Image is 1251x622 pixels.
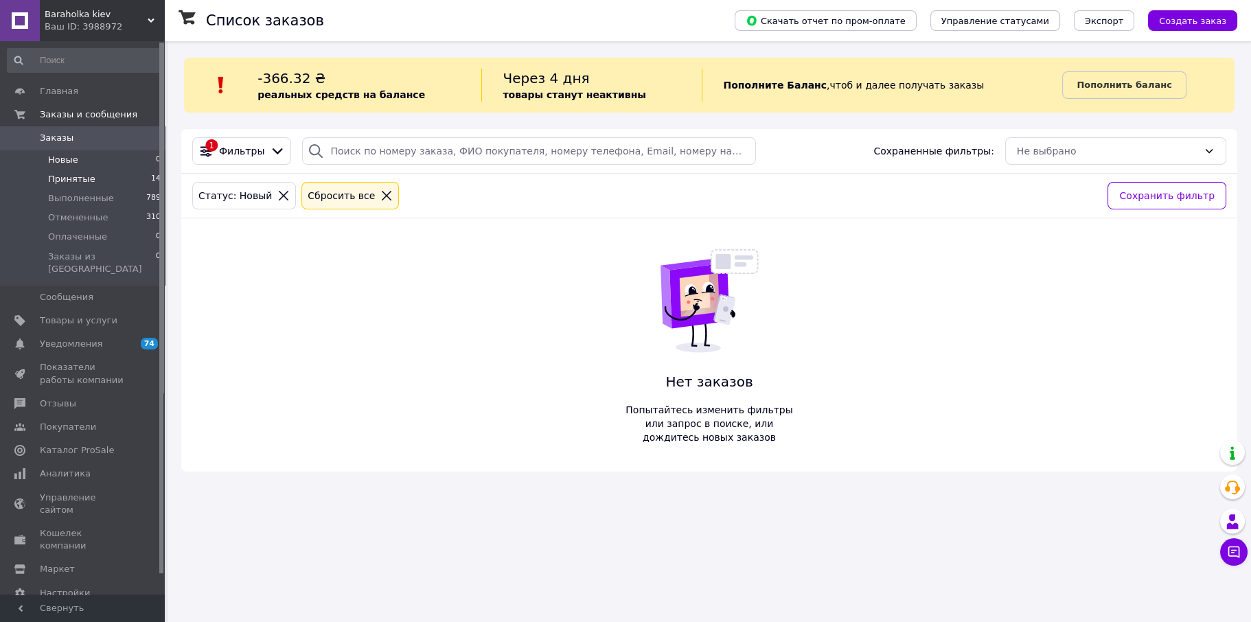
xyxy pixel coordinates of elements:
button: Создать заказ [1148,10,1237,31]
span: 0 [156,154,161,166]
span: Сохраненные фильтры: [873,144,994,158]
span: Принятые [48,173,95,185]
span: 789 [146,192,161,205]
span: Главная [40,85,78,97]
button: Экспорт [1074,10,1134,31]
span: 0 [156,231,161,243]
b: товары станут неактивны [503,89,645,100]
h1: Список заказов [206,12,324,29]
button: Чат с покупателем [1220,538,1248,566]
span: Показатели работы компании [40,361,127,386]
span: Управление сайтом [40,492,127,516]
span: Новые [48,154,78,166]
div: , чтоб и далее получать заказы [702,69,1062,102]
span: 74 [141,338,158,349]
span: Через 4 дня [503,70,589,87]
span: Заказы из [GEOGRAPHIC_DATA] [48,251,156,275]
span: Выполненные [48,192,114,205]
span: Baraholka kiev [45,8,148,21]
span: Отзывы [40,398,76,410]
span: Управление статусами [941,16,1049,26]
span: Заказы и сообщения [40,108,137,121]
span: Кошелек компании [40,527,127,552]
span: Сохранить фильтр [1119,188,1215,203]
span: Оплаченные [48,231,107,243]
img: :exclamation: [211,75,231,95]
b: Пополнить баланс [1077,80,1171,90]
span: Покупатели [40,421,96,433]
span: Товары и услуги [40,314,117,327]
span: Нет заказов [619,372,800,392]
span: Фильтры [219,144,264,158]
span: Настройки [40,587,90,599]
a: Создать заказ [1134,14,1237,25]
button: Скачать отчет по пром-оплате [735,10,917,31]
div: Ваш ID: 3988972 [45,21,165,33]
span: -366.32 ₴ [257,70,325,87]
span: Уведомления [40,338,102,350]
span: Скачать отчет по пром-оплате [746,14,906,27]
span: Экспорт [1085,16,1123,26]
b: Пополните Баланс [723,80,827,91]
span: Заказы [40,132,73,144]
span: 310 [146,211,161,224]
span: Аналитика [40,468,91,480]
span: Создать заказ [1159,16,1226,26]
div: Сбросить все [305,188,378,203]
b: реальных средств на балансе [257,89,425,100]
span: Попытайтесь изменить фильтры или запрос в поиске, или дождитесь новых заказов [619,403,800,444]
button: Управление статусами [930,10,1060,31]
a: Пополнить баланс [1062,71,1186,99]
span: 14 [151,173,161,185]
input: Поиск [7,48,162,73]
span: 0 [156,251,161,275]
button: Сохранить фильтр [1107,182,1226,209]
span: Маркет [40,563,75,575]
input: Поиск по номеру заказа, ФИО покупателя, номеру телефона, Email, номеру накладной [302,137,755,165]
div: Не выбрано [1017,143,1198,159]
span: Сообщения [40,291,93,303]
span: Отмененные [48,211,108,224]
div: Статус: Новый [196,188,275,203]
span: Каталог ProSale [40,444,114,457]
